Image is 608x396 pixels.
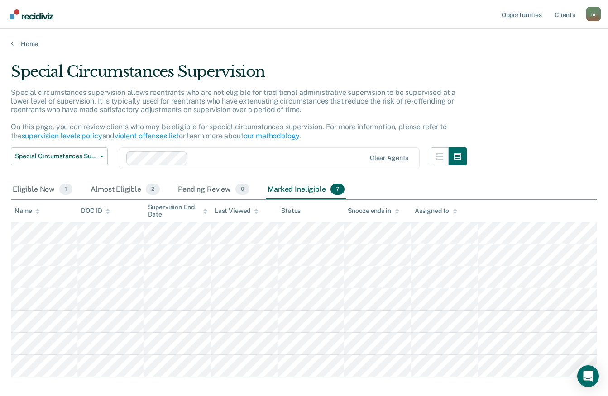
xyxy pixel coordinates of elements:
[11,180,74,200] div: Eligible Now1
[415,207,457,215] div: Assigned to
[586,7,601,21] button: Profile dropdown button
[235,184,249,195] span: 0
[22,132,102,140] a: supervision levels policy
[11,62,467,88] div: Special Circumstances Supervision
[10,9,53,19] img: Recidiviz
[89,180,162,200] div: Almost Eligible2
[577,365,599,387] div: Open Intercom Messenger
[11,40,597,48] a: Home
[586,7,601,21] div: m
[59,184,72,195] span: 1
[348,207,399,215] div: Snooze ends in
[146,184,160,195] span: 2
[15,152,96,160] span: Special Circumstances Supervision
[115,132,179,140] a: violent offenses list
[281,207,301,215] div: Status
[81,207,110,215] div: DOC ID
[14,207,40,215] div: Name
[370,154,408,162] div: Clear agents
[148,203,207,219] div: Supervision End Date
[11,147,108,165] button: Special Circumstances Supervision
[176,180,251,200] div: Pending Review0
[215,207,259,215] div: Last Viewed
[266,180,346,200] div: Marked Ineligible7
[11,88,455,140] p: Special circumstances supervision allows reentrants who are not eligible for traditional administ...
[330,184,345,195] span: 7
[244,132,300,140] a: our methodology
